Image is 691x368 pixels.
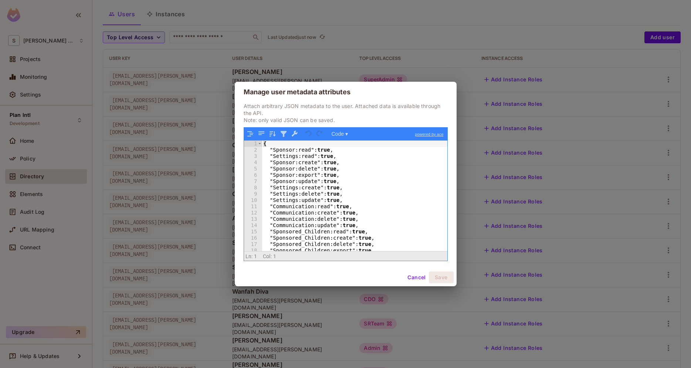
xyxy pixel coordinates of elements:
[254,253,257,259] span: 1
[244,141,262,147] div: 1
[244,172,262,178] div: 6
[244,203,262,210] div: 11
[235,82,457,102] h2: Manage user metadata attributes
[244,247,262,254] div: 18
[244,216,262,222] div: 13
[279,129,288,139] button: Filter, sort, or transform contents
[244,235,262,241] div: 16
[411,128,447,141] a: powered by ace
[244,147,262,153] div: 2
[244,153,262,159] div: 3
[244,241,262,247] div: 17
[244,197,262,203] div: 10
[304,129,314,139] button: Undo last action (Ctrl+Z)
[244,185,262,191] div: 8
[244,159,262,166] div: 4
[244,222,262,229] div: 14
[429,271,454,283] button: Save
[273,253,276,259] span: 1
[244,191,262,197] div: 9
[404,271,429,283] button: Cancel
[290,129,299,139] button: Repair JSON: fix quotes and escape characters, remove comments and JSONP notation, turn JavaScrip...
[268,129,277,139] button: Sort contents
[245,253,253,259] span: Ln:
[315,129,325,139] button: Redo (Ctrl+Shift+Z)
[244,178,262,185] div: 7
[329,129,350,139] button: Code ▾
[244,166,262,172] div: 5
[244,210,262,216] div: 12
[263,253,272,259] span: Col:
[244,229,262,235] div: 15
[245,129,255,139] button: Format JSON data, with proper indentation and line feeds (Ctrl+I)
[257,129,266,139] button: Compact JSON data, remove all whitespaces (Ctrl+Shift+I)
[244,102,448,124] p: Attach arbitrary JSON metadata to the user. Attached data is available through the API. Note: onl...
